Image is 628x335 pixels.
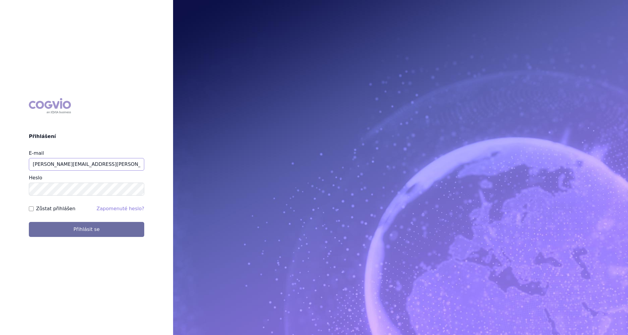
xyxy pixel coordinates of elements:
[29,222,144,237] button: Přihlásit se
[29,150,44,156] label: E-mail
[96,206,144,211] a: Zapomenuté heslo?
[36,205,75,212] label: Zůstat přihlášen
[29,175,42,181] label: Heslo
[29,98,71,114] div: COGVIO
[29,133,144,140] h2: Přihlášení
